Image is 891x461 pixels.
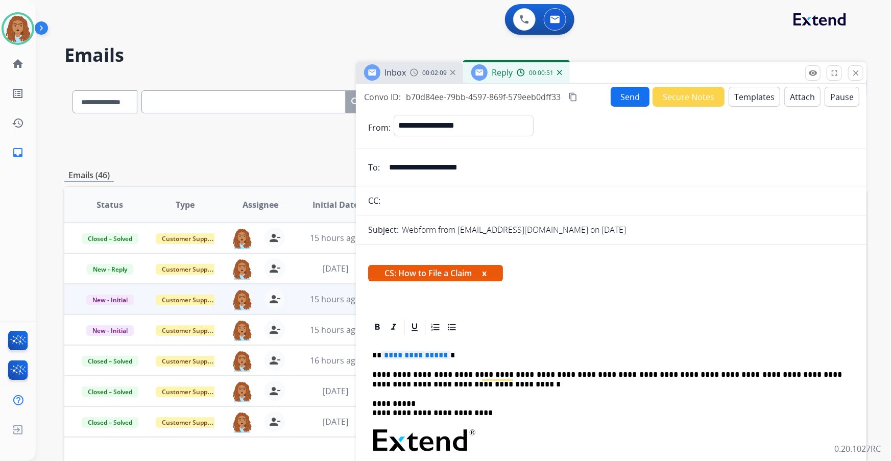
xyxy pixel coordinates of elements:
[86,325,134,336] span: New - Initial
[12,87,24,100] mat-icon: list_alt
[12,117,24,129] mat-icon: history
[386,320,401,335] div: Italic
[232,381,252,402] img: agent-avatar
[323,385,348,397] span: [DATE]
[269,354,281,367] mat-icon: person_remove
[368,224,399,236] p: Subject:
[156,264,222,275] span: Customer Support
[323,416,348,427] span: [DATE]
[851,68,860,78] mat-icon: close
[729,87,780,107] button: Templates
[82,386,138,397] span: Closed – Solved
[269,324,281,336] mat-icon: person_remove
[310,324,360,335] span: 15 hours ago
[64,45,866,65] h2: Emails
[568,92,577,102] mat-icon: content_copy
[4,14,32,43] img: avatar
[12,147,24,159] mat-icon: inbox
[364,91,401,103] p: Convo ID:
[384,67,406,78] span: Inbox
[232,411,252,433] img: agent-avatar
[269,293,281,305] mat-icon: person_remove
[422,69,447,77] span: 00:02:09
[156,295,222,305] span: Customer Support
[82,356,138,367] span: Closed – Solved
[406,91,561,103] span: b70d84ee-79bb-4597-869f-579eeb0dff33
[834,443,881,455] p: 0.20.1027RC
[243,199,278,211] span: Assignee
[368,161,380,174] p: To:
[830,68,839,78] mat-icon: fullscreen
[87,264,133,275] span: New - Reply
[350,96,362,108] mat-icon: search
[82,417,138,428] span: Closed – Solved
[269,385,281,397] mat-icon: person_remove
[156,417,222,428] span: Customer Support
[368,265,503,281] span: CS: How to File a Claim
[156,356,222,367] span: Customer Support
[232,350,252,372] img: agent-avatar
[310,355,360,366] span: 16 hours ago
[64,169,114,182] p: Emails (46)
[97,199,123,211] span: Status
[529,69,553,77] span: 00:00:51
[370,320,385,335] div: Bold
[156,325,222,336] span: Customer Support
[86,295,134,305] span: New - Initial
[232,228,252,249] img: agent-avatar
[808,68,817,78] mat-icon: remove_red_eye
[402,224,626,236] p: Webform from [EMAIL_ADDRESS][DOMAIN_NAME] on [DATE]
[368,122,391,134] p: From:
[12,58,24,70] mat-icon: home
[156,386,222,397] span: Customer Support
[323,263,348,274] span: [DATE]
[444,320,460,335] div: Bullet List
[269,262,281,275] mat-icon: person_remove
[232,320,252,341] img: agent-avatar
[492,67,513,78] span: Reply
[269,232,281,244] mat-icon: person_remove
[407,320,422,335] div: Underline
[653,87,725,107] button: Secure Notes
[482,267,487,279] button: x
[784,87,821,107] button: Attach
[176,199,195,211] span: Type
[232,289,252,310] img: agent-avatar
[269,416,281,428] mat-icon: person_remove
[310,294,360,305] span: 15 hours ago
[82,233,138,244] span: Closed – Solved
[611,87,649,107] button: Send
[232,258,252,280] img: agent-avatar
[825,87,859,107] button: Pause
[156,233,222,244] span: Customer Support
[312,199,358,211] span: Initial Date
[368,195,380,207] p: CC:
[428,320,443,335] div: Ordered List
[310,232,360,244] span: 15 hours ago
